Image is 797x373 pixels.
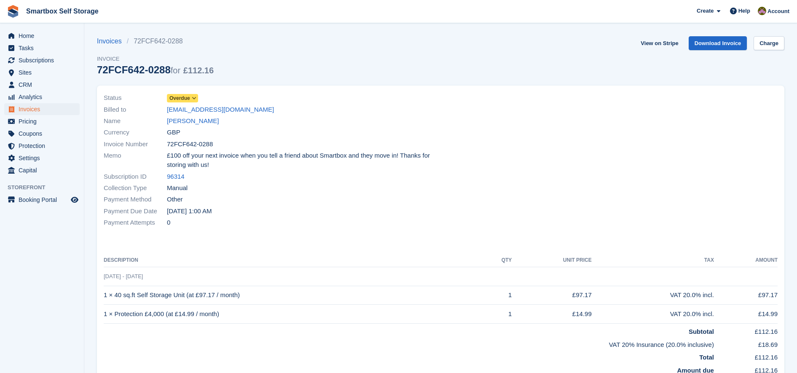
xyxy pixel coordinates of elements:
[167,172,185,182] a: 96314
[512,305,591,324] td: £14.99
[104,172,167,182] span: Subscription ID
[167,93,198,103] a: Overdue
[19,152,69,164] span: Settings
[4,128,80,140] a: menu
[104,128,167,137] span: Currency
[104,207,167,216] span: Payment Due Date
[738,7,750,15] span: Help
[104,254,483,267] th: Description
[4,91,80,103] a: menu
[512,286,591,305] td: £97.17
[104,93,167,103] span: Status
[19,54,69,66] span: Subscriptions
[19,140,69,152] span: Protection
[19,164,69,176] span: Capital
[4,164,80,176] a: menu
[104,116,167,126] span: Name
[4,30,80,42] a: menu
[19,115,69,127] span: Pricing
[167,207,212,216] time: 2025-08-18 00:00:00 UTC
[4,79,80,91] a: menu
[104,337,714,350] td: VAT 20% Insurance (20.0% inclusive)
[167,183,188,193] span: Manual
[714,254,778,267] th: Amount
[104,183,167,193] span: Collection Type
[19,128,69,140] span: Coupons
[104,105,167,115] span: Billed to
[167,218,170,228] span: 0
[19,67,69,78] span: Sites
[70,195,80,205] a: Preview store
[19,79,69,91] span: CRM
[104,140,167,149] span: Invoice Number
[4,54,80,66] a: menu
[167,195,183,204] span: Other
[23,4,102,18] a: Smartbox Self Storage
[19,103,69,115] span: Invoices
[512,254,591,267] th: Unit Price
[592,309,714,319] div: VAT 20.0% incl.
[19,91,69,103] span: Analytics
[19,30,69,42] span: Home
[4,103,80,115] a: menu
[689,36,747,50] a: Download Invoice
[104,286,483,305] td: 1 × 40 sq.ft Self Storage Unit (at £97.17 / month)
[97,36,214,46] nav: breadcrumbs
[167,105,274,115] a: [EMAIL_ADDRESS][DOMAIN_NAME]
[483,305,512,324] td: 1
[483,286,512,305] td: 1
[104,273,143,279] span: [DATE] - [DATE]
[97,36,127,46] a: Invoices
[714,337,778,350] td: £18.69
[8,183,84,192] span: Storefront
[4,115,80,127] a: menu
[4,42,80,54] a: menu
[104,195,167,204] span: Payment Method
[183,66,214,75] span: £112.16
[19,194,69,206] span: Booking Portal
[714,349,778,362] td: £112.16
[4,67,80,78] a: menu
[758,7,766,15] img: Kayleigh Devlin
[167,140,213,149] span: 72FCF642-0288
[697,7,714,15] span: Create
[714,324,778,337] td: £112.16
[4,140,80,152] a: menu
[97,55,214,63] span: Invoice
[699,354,714,361] strong: Total
[767,7,789,16] span: Account
[104,151,167,170] span: Memo
[754,36,784,50] a: Charge
[592,254,714,267] th: Tax
[592,290,714,300] div: VAT 20.0% incl.
[167,151,436,170] span: £100 off your next invoice when you tell a friend about Smartbox and they move in! Thanks for sto...
[4,152,80,164] a: menu
[714,286,778,305] td: £97.17
[167,128,180,137] span: GBP
[104,305,483,324] td: 1 × Protection £4,000 (at £14.99 / month)
[714,305,778,324] td: £14.99
[97,64,214,75] div: 72FCF642-0288
[689,328,714,335] strong: Subtotal
[483,254,512,267] th: QTY
[167,116,219,126] a: [PERSON_NAME]
[169,94,190,102] span: Overdue
[171,66,180,75] span: for
[19,42,69,54] span: Tasks
[7,5,19,18] img: stora-icon-8386f47178a22dfd0bd8f6a31ec36ba5ce8667c1dd55bd0f319d3a0aa187defe.svg
[4,194,80,206] a: menu
[104,218,167,228] span: Payment Attempts
[637,36,682,50] a: View on Stripe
